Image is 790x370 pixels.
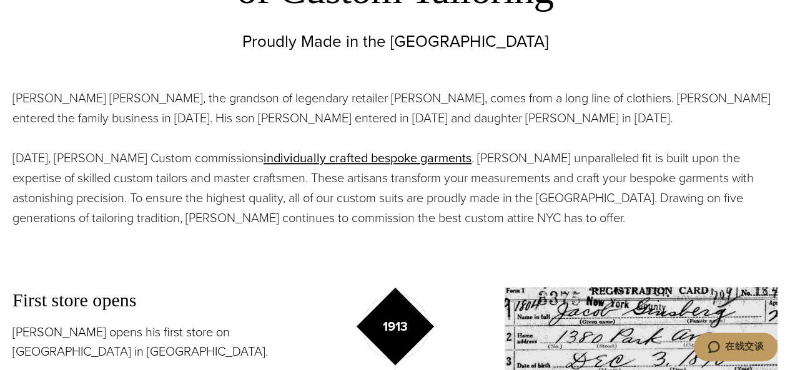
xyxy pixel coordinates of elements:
[12,287,285,313] h3: First store opens
[693,333,778,364] iframe: 打开一个小组件，您可以在其中与我们的一个专员进行在线交谈
[264,148,472,167] a: individually crafted bespoke garments
[12,88,778,128] p: [PERSON_NAME] [PERSON_NAME], the grandson of legendary retailer [PERSON_NAME], comes from a long ...
[12,148,778,228] p: [DATE], [PERSON_NAME] Custom commissions . [PERSON_NAME] unparalleled fit is built upon the exper...
[12,323,285,361] p: [PERSON_NAME] opens his first store on [GEOGRAPHIC_DATA] in [GEOGRAPHIC_DATA].
[382,317,407,336] p: 1913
